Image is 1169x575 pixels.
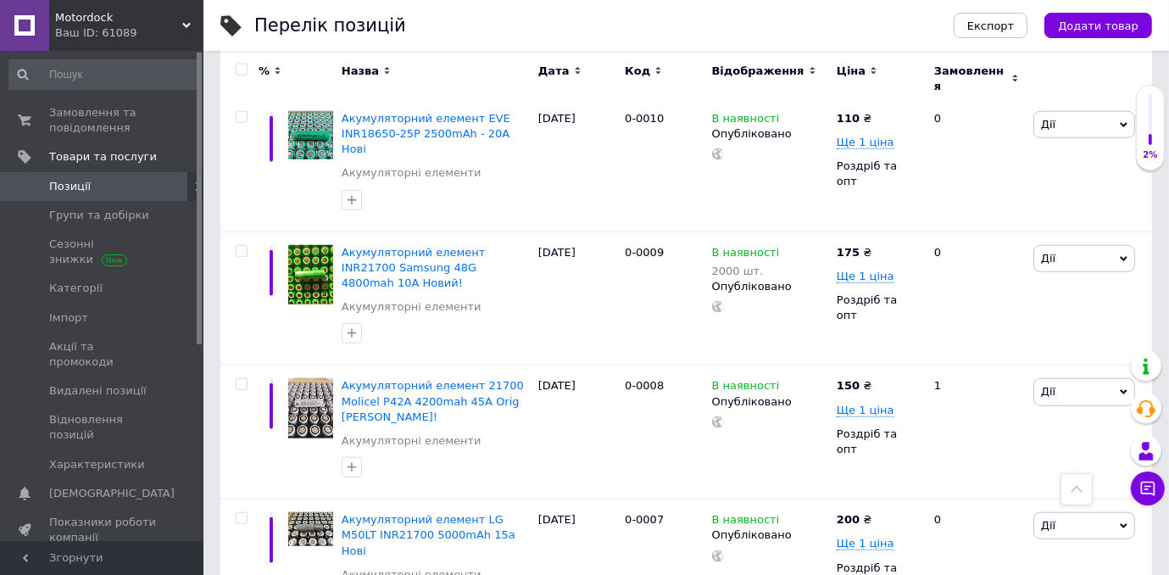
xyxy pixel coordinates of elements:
[837,111,871,126] div: ₴
[538,64,570,79] span: Дата
[49,105,157,136] span: Замовлення та повідомлення
[712,528,828,543] div: Опубліковано
[49,412,157,443] span: Відновлення позицій
[967,20,1015,32] span: Експорт
[534,98,621,232] div: [DATE]
[1041,385,1055,398] span: Дії
[934,64,1007,94] span: Замовлення
[49,149,157,165] span: Товари та послуги
[49,339,157,370] span: Акції та промокоди
[49,383,147,399] span: Видалені позиції
[712,279,828,294] div: Опубліковано
[1041,519,1055,532] span: Дії
[288,512,333,546] img: Акумуляторний елемент LG M50LT INR21700 5000mAh 15а Нові
[1044,13,1152,38] button: Додати товар
[49,310,88,326] span: Імпорт
[837,112,860,125] b: 110
[837,293,920,323] div: Роздріб та опт
[1058,20,1138,32] span: Додати товар
[342,513,515,556] a: Акумуляторний елемент LG M50LT INR21700 5000mAh 15а Нові
[49,281,103,296] span: Категорії
[625,64,650,79] span: Код
[712,246,780,264] span: В наявності
[712,112,780,130] span: В наявності
[837,270,894,283] span: Ще 1 ціна
[625,379,664,392] span: 0-0008
[625,246,664,259] span: 0-0009
[1041,118,1055,131] span: Дії
[342,433,482,449] a: Акумуляторні елементи
[625,112,664,125] span: 0-0010
[49,179,91,194] span: Позиції
[55,25,203,41] div: Ваш ID: 61089
[534,366,621,500] div: [DATE]
[1131,472,1165,505] button: Чат з покупцем
[288,378,333,438] img: Акумуляторний елемент 21700 Molicel P42A 4200mah 45A Orig Taiwan!
[712,64,804,79] span: Відображення
[712,513,780,531] span: В наявності
[55,10,182,25] span: Motordock
[837,427,920,457] div: Роздріб та опт
[288,245,333,305] img: Акумуляторний елемент INR21700 Samsung 48G 4800mah 10A Новий!
[288,111,333,160] img: Акумуляторний елемент EVE INR18650-25P 2500mAh - 20A Нові
[837,378,871,394] div: ₴
[342,64,379,79] span: Назва
[49,515,157,545] span: Показники роботи компанії
[924,366,1029,500] div: 1
[837,64,866,79] span: Ціна
[49,457,145,472] span: Характеристики
[49,237,157,267] span: Сезонні знижки
[342,379,524,422] a: Акумуляторний елемент 21700 Molicel P42A 4200mah 45A Orig [PERSON_NAME]!
[1137,149,1164,161] div: 2%
[534,232,621,366] div: [DATE]
[837,136,894,149] span: Ще 1 ціна
[712,394,828,410] div: Опубліковано
[1041,252,1055,265] span: Дії
[837,513,860,526] b: 200
[625,513,664,526] span: 0-0007
[342,165,482,181] a: Акумуляторні елементи
[8,59,200,90] input: Пошук
[254,17,406,35] div: Перелік позицій
[342,246,486,289] a: Акумуляторний елемент INR21700 Samsung 48G 4800mah 10A Новий!
[837,404,894,417] span: Ще 1 ціна
[924,232,1029,366] div: 0
[342,112,510,155] a: Акумуляторний елемент EVE INR18650-25P 2500mAh - 20A Нові
[837,245,871,260] div: ₴
[837,512,871,528] div: ₴
[712,379,780,397] span: В наявності
[712,126,828,142] div: Опубліковано
[837,246,860,259] b: 175
[837,159,920,189] div: Роздріб та опт
[924,98,1029,232] div: 0
[837,537,894,550] span: Ще 1 ціна
[49,486,175,501] span: [DEMOGRAPHIC_DATA]
[49,208,149,223] span: Групи та добірки
[342,299,482,315] a: Акумуляторні елементи
[837,379,860,392] b: 150
[954,13,1028,38] button: Експорт
[712,265,780,277] div: 2000 шт.
[259,64,270,79] span: %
